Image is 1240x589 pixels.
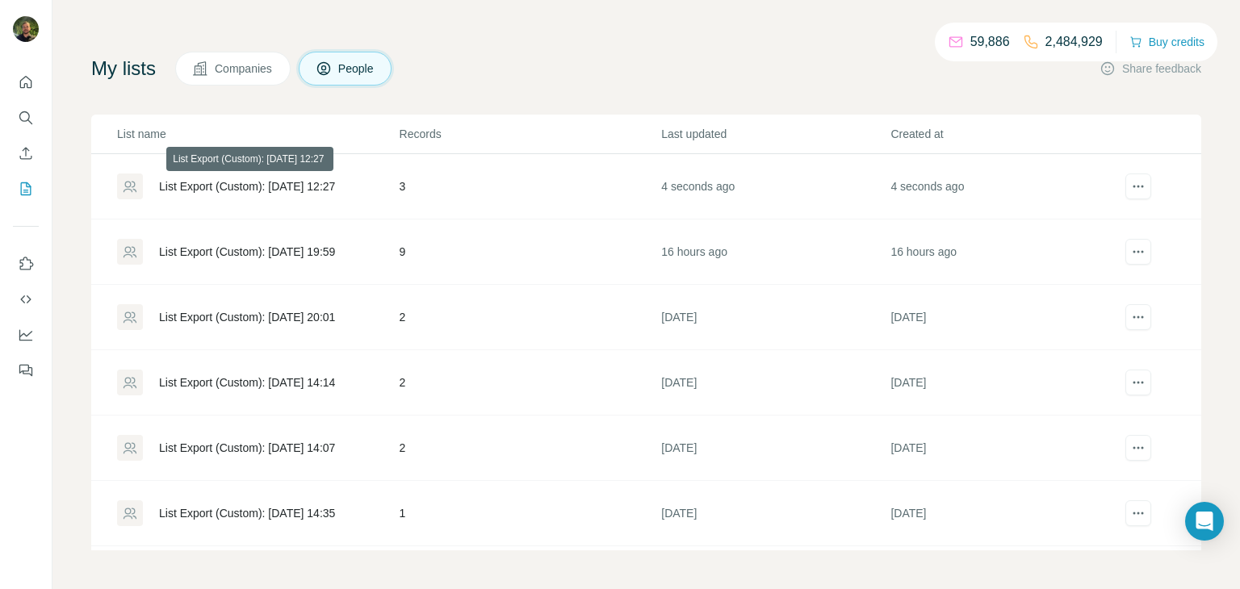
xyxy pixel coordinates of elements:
[399,416,661,481] td: 2
[890,219,1119,285] td: 16 hours ago
[890,285,1119,350] td: [DATE]
[13,356,39,385] button: Feedback
[660,285,890,350] td: [DATE]
[13,320,39,349] button: Dashboard
[159,505,335,521] div: List Export (Custom): [DATE] 14:35
[1125,304,1151,330] button: actions
[13,174,39,203] button: My lists
[890,126,1118,142] p: Created at
[117,126,398,142] p: List name
[399,350,661,416] td: 2
[1125,173,1151,199] button: actions
[399,219,661,285] td: 9
[399,285,661,350] td: 2
[890,481,1119,546] td: [DATE]
[1125,239,1151,265] button: actions
[13,68,39,97] button: Quick start
[1129,31,1204,53] button: Buy credits
[13,285,39,314] button: Use Surfe API
[91,56,156,81] h4: My lists
[660,154,890,219] td: 4 seconds ago
[1125,370,1151,395] button: actions
[399,481,661,546] td: 1
[660,350,890,416] td: [DATE]
[399,154,661,219] td: 3
[890,416,1119,481] td: [DATE]
[13,249,39,278] button: Use Surfe on LinkedIn
[661,126,889,142] p: Last updated
[890,350,1119,416] td: [DATE]
[1045,32,1103,52] p: 2,484,929
[215,61,274,77] span: Companies
[400,126,660,142] p: Records
[159,309,335,325] div: List Export (Custom): [DATE] 20:01
[1125,500,1151,526] button: actions
[970,32,1010,52] p: 59,886
[159,178,335,194] div: List Export (Custom): [DATE] 12:27
[13,16,39,42] img: Avatar
[890,154,1119,219] td: 4 seconds ago
[660,219,890,285] td: 16 hours ago
[338,61,375,77] span: People
[13,139,39,168] button: Enrich CSV
[159,244,335,260] div: List Export (Custom): [DATE] 19:59
[660,416,890,481] td: [DATE]
[159,374,335,391] div: List Export (Custom): [DATE] 14:14
[660,481,890,546] td: [DATE]
[1185,502,1224,541] div: Open Intercom Messenger
[1125,435,1151,461] button: actions
[13,103,39,132] button: Search
[1100,61,1201,77] button: Share feedback
[159,440,335,456] div: List Export (Custom): [DATE] 14:07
